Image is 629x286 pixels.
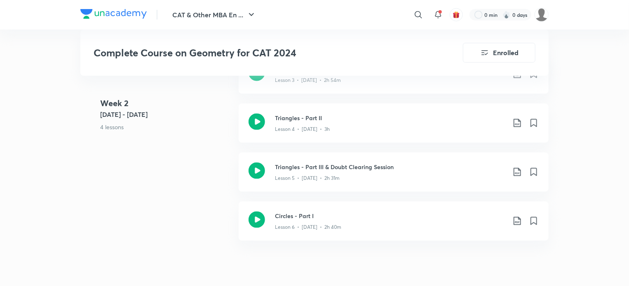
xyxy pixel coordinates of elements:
[80,9,147,19] img: Company Logo
[275,223,341,231] p: Lesson 6 • [DATE] • 2h 40m
[450,8,463,21] button: avatar
[502,11,511,19] img: streak
[275,174,340,182] p: Lesson 5 • [DATE] • 2h 31m
[275,126,330,133] p: Lesson 4 • [DATE] • 3h
[167,7,261,23] button: CAT & Other MBA En ...
[94,47,416,59] h3: Complete Course on Geometry for CAT 2024
[80,9,147,21] a: Company Logo
[275,163,506,171] h3: Triangles - Part III & Doubt Clearing Session
[463,43,535,63] button: Enrolled
[239,104,549,153] a: Triangles - Part IILesson 4 • [DATE] • 3h
[275,212,506,220] h3: Circles - Part I
[275,77,341,84] p: Lesson 3 • [DATE] • 2h 54m
[239,202,549,251] a: Circles - Part ILesson 6 • [DATE] • 2h 40m
[239,153,549,202] a: Triangles - Part III & Doubt Clearing SessionLesson 5 • [DATE] • 2h 31m
[275,114,506,122] h3: Triangles - Part II
[535,8,549,22] img: Anubhav Singh
[100,122,232,131] p: 4 lessons
[100,97,232,109] h4: Week 2
[453,11,460,19] img: avatar
[100,109,232,119] h5: [DATE] - [DATE]
[239,55,549,104] a: Triangles - Part ILesson 3 • [DATE] • 2h 54m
